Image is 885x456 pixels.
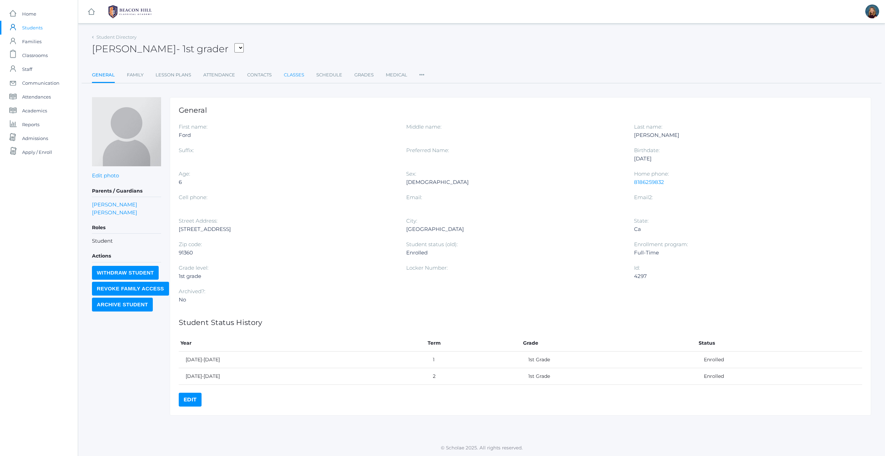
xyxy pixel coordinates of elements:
span: Admissions [22,131,48,145]
label: City: [406,217,417,224]
input: Archive Student [92,298,153,311]
label: Email2: [634,194,653,201]
div: [DATE] [634,155,851,163]
input: Withdraw Student [92,266,159,280]
span: Classrooms [22,48,48,62]
div: Ford [179,131,396,139]
div: 6 [179,178,396,186]
label: Enrollment program: [634,241,688,248]
th: Grade [521,335,697,352]
a: [PERSON_NAME] [92,201,137,208]
a: Student Directory [96,34,137,40]
label: Grade level: [179,264,208,271]
label: State: [634,217,649,224]
label: Last name: [634,123,662,130]
a: Schedule [316,68,342,82]
td: Enrolled [697,352,862,368]
label: Id: [634,264,640,271]
a: Classes [284,68,304,82]
label: Archived?: [179,288,205,295]
li: Student [92,237,161,245]
h5: Parents / Guardians [92,185,161,197]
span: - 1st grader [176,43,229,55]
label: Age: [179,170,190,177]
div: [PERSON_NAME] [634,131,851,139]
span: Communication [22,76,59,90]
h2: [PERSON_NAME] [92,44,244,54]
label: First name: [179,123,207,130]
a: 8186259832 [634,179,664,185]
div: Enrolled [406,249,623,257]
div: [DEMOGRAPHIC_DATA] [406,178,623,186]
td: [DATE]-[DATE] [179,368,426,385]
div: Full-Time [634,249,851,257]
td: Enrolled [697,368,862,385]
div: 1st grade [179,272,396,280]
h1: Student Status History [179,318,862,326]
div: Lindsay Leeds [865,4,879,18]
label: Student status (old): [406,241,458,248]
th: Term [426,335,522,352]
th: Status [697,335,862,352]
h5: Actions [92,250,161,262]
span: Academics [22,104,47,118]
td: 1 [426,352,522,368]
label: Middle name: [406,123,441,130]
a: Lesson Plans [156,68,191,82]
span: Families [22,35,41,48]
a: Edit [179,393,202,407]
a: Family [127,68,143,82]
th: Year [179,335,426,352]
td: [DATE]-[DATE] [179,352,426,368]
div: Ca [634,225,851,233]
div: [GEOGRAPHIC_DATA] [406,225,623,233]
div: 91360 [179,249,396,257]
a: Grades [354,68,374,82]
a: Attendance [203,68,235,82]
a: Contacts [247,68,272,82]
input: Revoke Family Access [92,282,169,296]
td: 1st Grade [521,368,697,385]
span: Students [22,21,43,35]
span: Staff [22,62,32,76]
label: Email: [406,194,422,201]
label: Street Address: [179,217,217,224]
label: Home phone: [634,170,669,177]
span: Attendances [22,90,51,104]
span: Apply / Enroll [22,145,52,159]
h5: Roles [92,222,161,234]
p: © Scholae 2025. All rights reserved. [78,444,885,451]
span: Reports [22,118,39,131]
td: 2 [426,368,522,385]
label: Cell phone: [179,194,207,201]
div: 4297 [634,272,851,280]
label: Sex: [406,170,416,177]
label: Zip code: [179,241,202,248]
label: Locker Number: [406,264,448,271]
div: [STREET_ADDRESS] [179,225,396,233]
img: BHCALogos-05-308ed15e86a5a0abce9b8dd61676a3503ac9727e845dece92d48e8588c001991.png [104,3,156,20]
a: [PERSON_NAME] [92,208,137,216]
td: 1st Grade [521,352,697,368]
label: Preferred Name: [406,147,449,153]
a: General [92,68,115,83]
div: No [179,296,396,304]
a: Edit photo [92,172,119,179]
span: Home [22,7,36,21]
label: Suffix: [179,147,194,153]
h1: General [179,106,862,114]
label: Birthdate: [634,147,660,153]
img: Ford Ferris [92,97,161,166]
a: Medical [386,68,407,82]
